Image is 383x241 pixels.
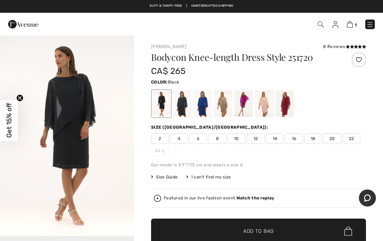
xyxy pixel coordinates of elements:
[237,196,274,200] strong: Watch the replay
[16,95,23,102] button: Close teaser
[151,133,169,144] span: 2
[359,189,376,207] iframe: Opens a widget where you can chat to one of our agents
[5,103,13,138] span: Get 15% off
[276,90,294,117] div: Merlot
[151,44,187,49] a: [PERSON_NAME]
[323,43,366,50] div: 8 Reviews
[347,20,357,28] a: 1
[151,124,270,130] div: Size ([GEOGRAPHIC_DATA]/[GEOGRAPHIC_DATA]):
[318,21,324,27] img: Search
[151,174,178,180] span: Size Guide
[347,21,353,28] img: Shopping Bag
[170,133,188,144] span: 4
[189,133,207,144] span: 6
[366,21,373,28] img: Menu
[154,195,161,202] img: Watch the replay
[228,133,245,144] span: 10
[343,133,360,144] span: 22
[234,90,253,117] div: Purple orchid
[344,226,352,236] img: Bag.svg
[266,133,284,144] span: 14
[323,133,341,144] span: 20
[304,133,322,144] span: 18
[168,80,179,85] span: Black
[193,90,212,117] div: Royal Sapphire 163
[247,133,265,144] span: 12
[332,21,338,28] img: My Info
[164,196,274,200] div: Featured in our live fashion event.
[243,227,274,235] span: Add to Bag
[151,162,366,168] div: Our model is 5'9"/175 cm and wears a size 6.
[255,90,273,117] div: Quartz
[151,66,185,76] span: CA$ 265
[173,90,191,117] div: Midnight Blue
[151,145,169,156] span: 24
[214,90,232,117] div: Sand
[8,17,38,31] img: 1ère Avenue
[151,80,168,85] span: Color:
[161,149,165,152] img: ring-m.svg
[152,90,171,117] div: Black
[8,20,38,27] a: 1ère Avenue
[355,22,357,28] span: 1
[186,174,231,180] div: I can't find my size
[285,133,303,144] span: 16
[151,53,330,62] h1: Bodycon Knee-length Dress Style 251720
[209,133,226,144] span: 8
